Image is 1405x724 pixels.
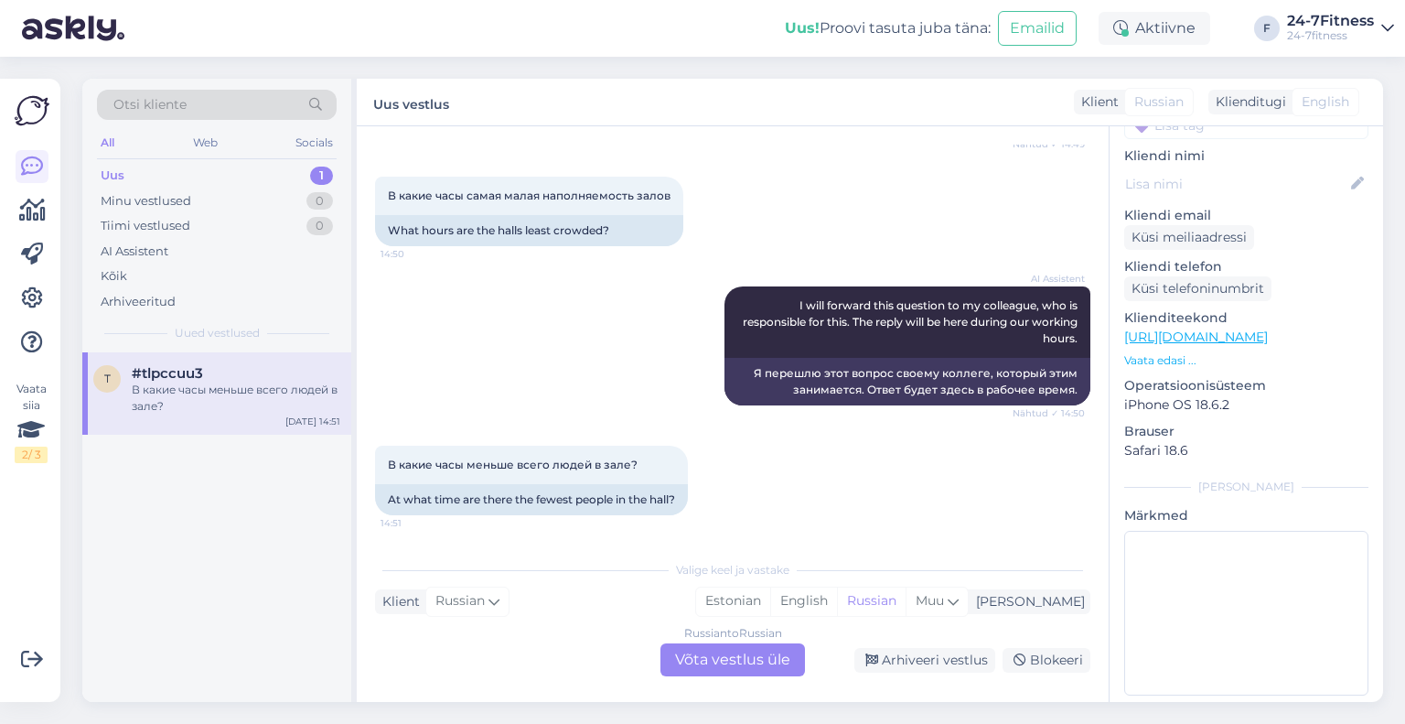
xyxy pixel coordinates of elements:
p: iPhone OS 18.6.2 [1124,395,1368,415]
div: В какие часы меньше всего людей в зале? [132,382,340,415]
p: Kliendi telefon [1124,257,1368,276]
span: Nähtud ✓ 14:50 [1013,406,1085,420]
span: t [104,372,111,385]
div: What hours are the halls least crowded? [375,215,683,246]
div: Я перешлю этот вопрос своему коллеге, который этим занимается. Ответ будет здесь в рабочее время. [724,358,1090,405]
p: Kliendi email [1124,206,1368,225]
div: Blokeeri [1003,648,1090,673]
div: 1 [310,167,333,185]
div: Klient [1074,92,1119,112]
div: [DATE] 14:51 [285,415,340,428]
span: English [1302,92,1349,112]
span: В какие часы меньше всего людей в зале? [388,458,638,471]
div: Web [189,131,221,155]
p: Märkmed [1124,506,1368,525]
div: At what time are there the fewest people in the hall? [375,484,688,515]
div: Vaata siia [15,381,48,463]
span: Uued vestlused [175,325,260,341]
div: [PERSON_NAME] [1124,479,1368,495]
input: Lisa nimi [1125,174,1347,194]
div: Arhiveeritud [101,293,176,311]
p: Vaata edasi ... [1124,352,1368,369]
div: English [770,588,837,615]
div: 24-7Fitness [1287,14,1374,28]
span: AI Assistent [1016,272,1085,286]
span: В какие часы самая малая наполняемость залов [388,189,670,202]
div: All [97,131,118,155]
span: Otsi kliente [113,95,187,114]
img: Askly Logo [15,93,49,128]
div: Minu vestlused [101,192,191,211]
a: [URL][DOMAIN_NAME] [1124,329,1268,345]
div: Arhiveeri vestlus [854,648,995,673]
div: 0 [306,217,333,235]
div: Tiimi vestlused [101,217,190,235]
p: Kliendi nimi [1124,146,1368,166]
span: Muu [916,592,944,609]
p: Operatsioonisüsteem [1124,376,1368,395]
div: Russian to Russian [684,625,782,642]
div: Valige keel ja vastake [375,562,1090,578]
div: Proovi tasuta juba täna: [785,17,991,39]
b: Uus! [785,19,820,37]
div: Võta vestlus üle [660,643,805,676]
button: Emailid [998,11,1077,46]
div: 2 / 3 [15,447,48,463]
label: Uus vestlus [373,90,449,114]
span: 14:50 [381,247,449,261]
span: 14:51 [381,516,449,530]
div: Küsi meiliaadressi [1124,225,1254,250]
div: [PERSON_NAME] [969,592,1085,611]
span: Russian [1134,92,1184,112]
div: Russian [837,588,906,615]
span: Russian [435,591,485,611]
div: Klienditugi [1208,92,1286,112]
p: Brauser [1124,422,1368,441]
div: F [1254,16,1280,41]
span: #tlpccuu3 [132,365,203,382]
a: 24-7Fitness24-7fitness [1287,14,1394,43]
div: Küsi telefoninumbrit [1124,276,1271,301]
div: 0 [306,192,333,211]
div: Klient [375,592,420,611]
div: Kõik [101,267,127,286]
div: Socials [292,131,337,155]
div: Estonian [696,588,770,615]
div: Aktiivne [1099,12,1210,45]
span: I will forward this question to my colleague, who is responsible for this. The reply will be here... [743,298,1080,345]
span: Nähtud ✓ 14:49 [1013,137,1085,151]
p: Klienditeekond [1124,308,1368,328]
p: Safari 18.6 [1124,441,1368,460]
div: Uus [101,167,124,185]
div: AI Assistent [101,243,168,261]
div: 24-7fitness [1287,28,1374,43]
